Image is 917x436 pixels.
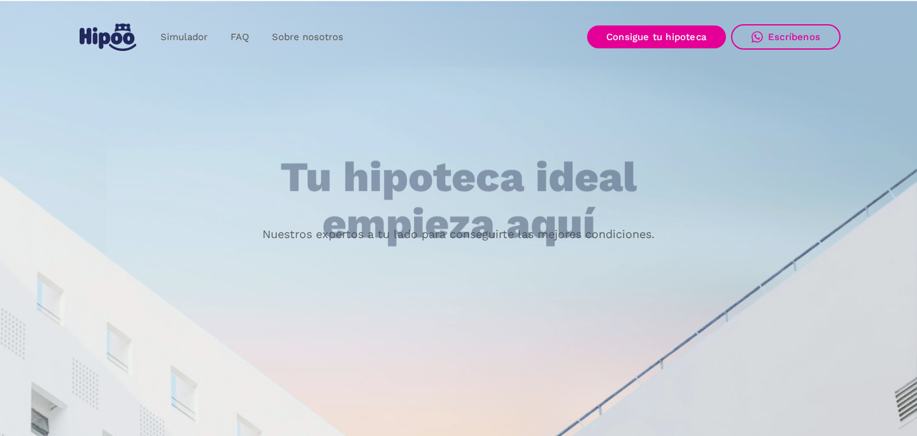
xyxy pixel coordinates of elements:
[219,25,260,50] a: FAQ
[217,155,700,247] h1: Tu hipoteca ideal empieza aquí
[260,25,355,50] a: Sobre nosotros
[768,31,820,43] div: Escríbenos
[731,24,841,50] a: Escríbenos
[149,25,219,50] a: Simulador
[587,25,726,48] a: Consigue tu hipoteca
[76,18,139,56] a: home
